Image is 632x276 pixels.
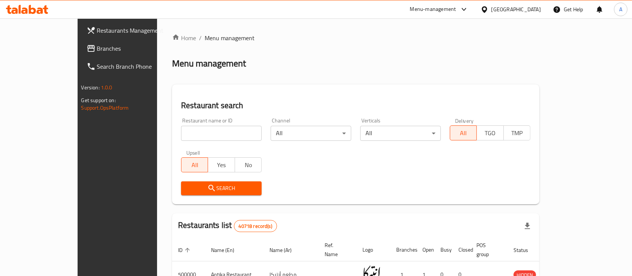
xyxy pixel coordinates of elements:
[211,160,232,170] span: Yes
[97,26,177,35] span: Restaurants Management
[271,126,351,141] div: All
[491,5,541,14] div: [GEOGRAPHIC_DATA]
[356,238,390,261] th: Logo
[514,246,538,255] span: Status
[360,126,441,141] div: All
[453,128,474,139] span: All
[325,241,347,259] span: Ref. Name
[211,246,244,255] span: Name (En)
[199,33,202,42] li: /
[172,33,196,42] a: Home
[181,126,262,141] input: Search for restaurant name or ID..
[81,39,183,57] a: Branches
[181,181,262,195] button: Search
[450,125,477,140] button: All
[455,118,474,123] label: Delivery
[234,223,277,230] span: 40718 record(s)
[178,246,192,255] span: ID
[101,83,112,92] span: 1.0.0
[476,241,499,259] span: POS group
[81,103,129,113] a: Support.OpsPlatform
[452,238,470,261] th: Closed
[81,95,116,105] span: Get support on:
[238,160,259,170] span: No
[184,160,205,170] span: All
[178,220,277,232] h2: Restaurants list
[172,57,246,69] h2: Menu management
[480,128,500,139] span: TGO
[390,238,416,261] th: Branches
[234,220,277,232] div: Total records count
[97,44,177,53] span: Branches
[410,5,456,14] div: Menu-management
[81,21,183,39] a: Restaurants Management
[181,157,208,172] button: All
[416,238,434,261] th: Open
[270,246,301,255] span: Name (Ar)
[434,238,452,261] th: Busy
[172,33,539,42] nav: breadcrumb
[503,125,530,140] button: TMP
[81,83,100,92] span: Version:
[181,100,530,111] h2: Restaurant search
[619,5,622,14] span: A
[518,217,536,235] div: Export file
[476,125,503,140] button: TGO
[186,150,200,155] label: Upsell
[187,184,256,193] span: Search
[235,157,262,172] button: No
[507,128,527,139] span: TMP
[205,33,255,42] span: Menu management
[97,62,177,71] span: Search Branch Phone
[81,57,183,75] a: Search Branch Phone
[208,157,235,172] button: Yes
